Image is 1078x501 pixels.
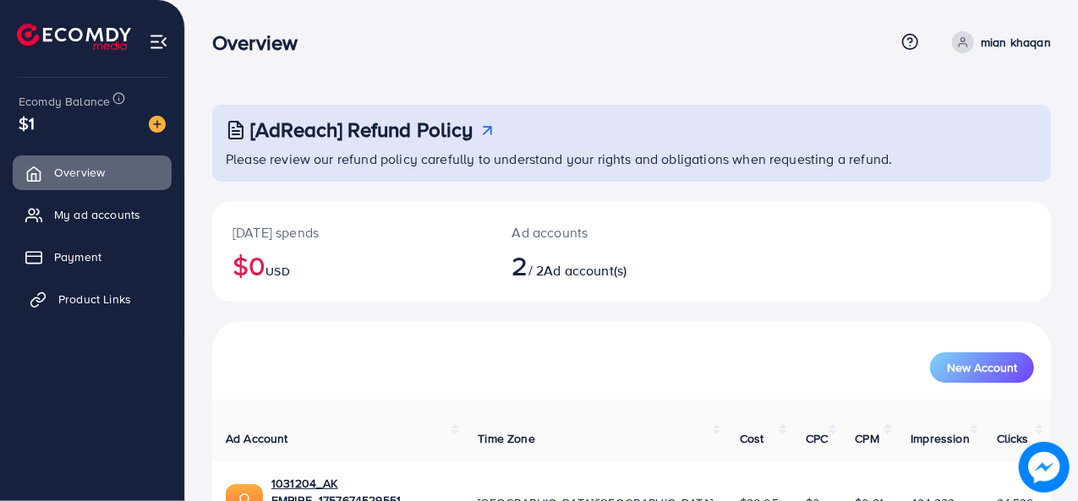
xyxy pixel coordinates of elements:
[13,155,172,189] a: Overview
[54,164,105,181] span: Overview
[997,430,1029,447] span: Clicks
[740,430,764,447] span: Cost
[54,248,101,265] span: Payment
[19,93,110,110] span: Ecomdy Balance
[17,24,131,50] img: logo
[856,430,879,447] span: CPM
[947,362,1017,373] span: New Account
[544,261,627,280] span: Ad account(s)
[911,430,970,447] span: Impression
[226,430,288,447] span: Ad Account
[945,31,1051,53] a: mian khaqan
[233,222,472,242] p: [DATE] spends
[19,111,35,135] span: $1
[58,291,131,308] span: Product Links
[13,240,172,274] a: Payment
[512,222,681,242] p: Ad accounts
[265,263,289,280] span: USD
[806,430,828,447] span: CPC
[13,282,172,316] a: Product Links
[233,249,472,281] h2: $0
[478,430,534,447] span: Time Zone
[149,32,168,52] img: menu
[930,352,1034,383] button: New Account
[226,149,1041,169] p: Please review our refund policy carefully to understand your rights and obligations when requesti...
[512,246,528,285] span: 2
[250,117,473,142] h3: [AdReach] Refund Policy
[1019,442,1070,493] img: image
[212,30,311,55] h3: Overview
[54,206,140,223] span: My ad accounts
[13,198,172,231] a: My ad accounts
[512,249,681,281] h2: / 2
[981,32,1051,52] p: mian khaqan
[149,116,166,133] img: image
